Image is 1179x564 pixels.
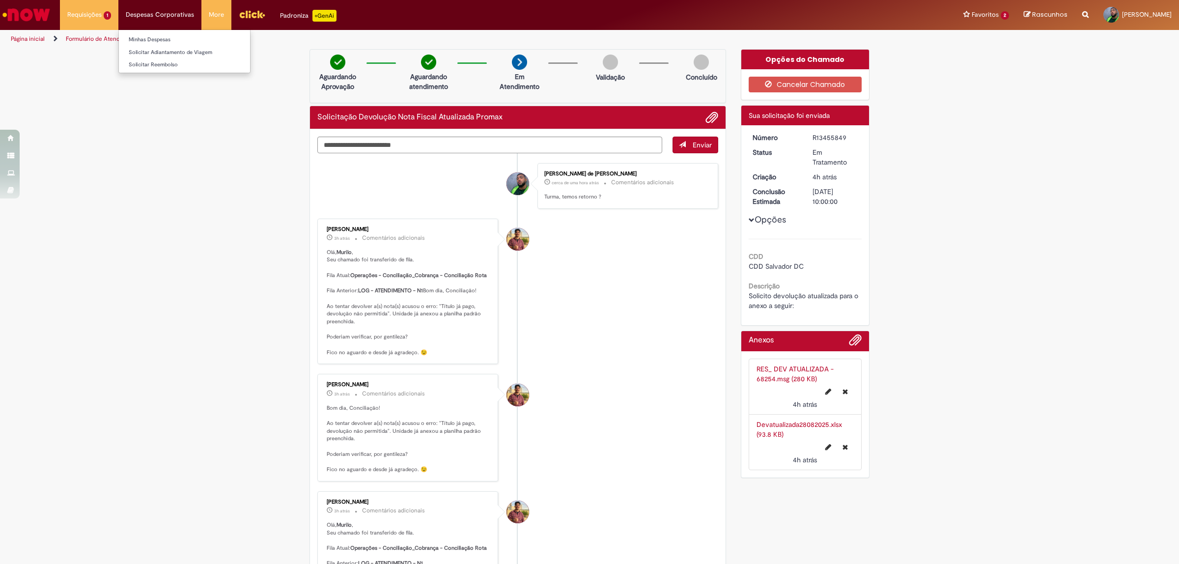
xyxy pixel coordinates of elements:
img: check-circle-green.png [330,55,345,70]
span: 3h atrás [334,508,350,514]
a: Página inicial [11,35,45,43]
dt: Conclusão Estimada [745,187,806,206]
a: Minhas Despesas [119,34,250,45]
button: Excluir RES_ DEV ATUALIZADA - 68254.msg [837,384,854,399]
time: 28/08/2025 08:55:06 [334,235,350,241]
img: check-circle-green.png [421,55,436,70]
div: Opções do Chamado [741,50,870,69]
span: cerca de uma hora atrás [552,180,599,186]
dt: Status [745,147,806,157]
time: 28/08/2025 08:55:06 [334,391,350,397]
small: Comentários adicionais [362,390,425,398]
span: Despesas Corporativas [126,10,194,20]
span: 3h atrás [334,391,350,397]
b: Operações - Conciliação_Cobrança - Conciliação Rota [350,544,487,552]
p: Em Atendimento [496,72,543,91]
span: 3h atrás [334,235,350,241]
img: arrow-next.png [512,55,527,70]
dt: Criação [745,172,806,182]
p: +GenAi [312,10,337,22]
button: Cancelar Chamado [749,77,862,92]
img: ServiceNow [1,5,52,25]
h2: Solicitação Devolução Nota Fiscal Atualizada Promax Histórico de tíquete [317,113,503,122]
div: [PERSON_NAME] [327,382,490,388]
div: undefined Online [506,228,529,251]
span: Rascunhos [1032,10,1067,19]
b: Descrição [749,282,780,290]
b: Murilo [337,521,352,529]
p: Aguardando atendimento [405,72,452,91]
div: Padroniza [280,10,337,22]
small: Comentários adicionais [362,507,425,515]
span: CDD Salvador DC [749,262,804,271]
a: RES_ DEV ATUALIZADA - 68254.msg (280 KB) [757,365,834,383]
div: [PERSON_NAME] de [PERSON_NAME] [544,171,708,177]
span: 2 [1001,11,1009,20]
button: Adicionar anexos [849,334,862,351]
div: undefined Online [506,501,529,523]
a: Rascunhos [1024,10,1067,20]
time: 28/08/2025 08:55:06 [334,508,350,514]
p: Turma, temos retorno ? [544,193,708,201]
small: Comentários adicionais [611,178,674,187]
img: img-circle-grey.png [694,55,709,70]
span: 4h atrás [793,455,817,464]
time: 28/08/2025 11:03:08 [552,180,599,186]
dt: Número [745,133,806,142]
div: undefined Online [506,384,529,406]
button: Excluir Devatualizada28082025.xlsx [837,439,854,455]
span: 1 [104,11,111,20]
p: Concluído [686,72,717,82]
div: 28/08/2025 08:46:58 [813,172,858,182]
div: [DATE] 10:00:00 [813,187,858,206]
textarea: Digite sua mensagem aqui... [317,137,662,153]
b: CDD [749,252,763,261]
time: 28/08/2025 08:46:58 [813,172,837,181]
span: Favoritos [972,10,999,20]
b: Murilo [337,249,352,256]
span: [PERSON_NAME] [1122,10,1172,19]
span: Enviar [693,141,712,149]
p: Aguardando Aprovação [314,72,362,91]
time: 28/08/2025 08:46:54 [793,400,817,409]
span: Requisições [67,10,102,20]
a: Solicitar Adiantamento de Viagem [119,47,250,58]
a: Formulário de Atendimento [66,35,139,43]
a: Solicitar Reembolso [119,59,250,70]
img: click_logo_yellow_360x200.png [239,7,265,22]
time: 28/08/2025 08:46:04 [793,455,817,464]
span: 4h atrás [793,400,817,409]
button: Enviar [673,137,718,153]
span: 4h atrás [813,172,837,181]
p: Olá, , Seu chamado foi transferido de fila. Fila Atual: Fila Anterior: Bom dia, Conciliação! Ao t... [327,249,490,357]
img: img-circle-grey.png [603,55,618,70]
h2: Anexos [749,336,774,345]
span: Solicito devolução atualizada para o anexo a seguir: [749,291,860,310]
b: LOG - ATENDIMENTO - N1 [358,287,423,294]
span: Sua solicitação foi enviada [749,111,830,120]
button: Adicionar anexos [705,111,718,124]
small: Comentários adicionais [362,234,425,242]
p: Bom dia, Conciliação! Ao tentar devolver a(s) nota(s) acusou o erro: "Título já pago, devolução n... [327,404,490,474]
div: [PERSON_NAME] [327,226,490,232]
div: [PERSON_NAME] [327,499,490,505]
p: Validação [596,72,625,82]
span: More [209,10,224,20]
a: Devatualizada28082025.xlsx (93.8 KB) [757,420,842,439]
div: R13455849 [813,133,858,142]
ul: Trilhas de página [7,30,779,48]
div: Em Tratamento [813,147,858,167]
button: Editar nome de arquivo RES_ DEV ATUALIZADA - 68254.msg [819,384,837,399]
b: Operações - Conciliação_Cobrança - Conciliação Rota [350,272,487,279]
ul: Despesas Corporativas [118,29,251,73]
button: Editar nome de arquivo Devatualizada28082025.xlsx [819,439,837,455]
div: Murilo Henrique de Jesus Leitao [506,172,529,195]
